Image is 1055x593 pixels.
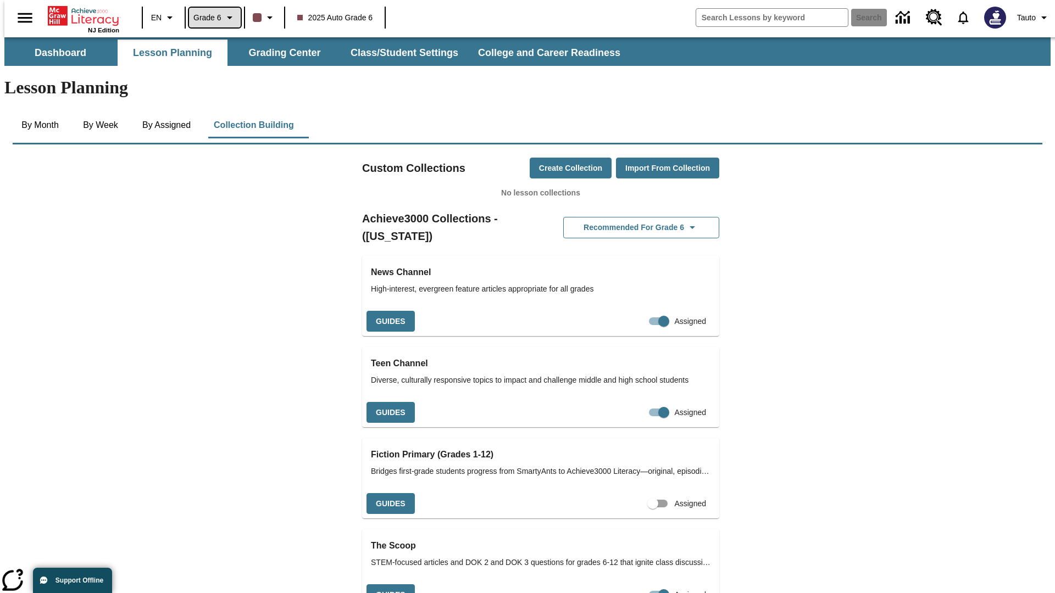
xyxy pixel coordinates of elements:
[371,538,710,553] h3: The Scoop
[674,407,706,418] span: Assigned
[230,40,340,66] button: Grading Center
[371,557,710,568] span: STEM-focused articles and DOK 2 and DOK 3 questions for grades 6-12 that ignite class discussions...
[33,568,112,593] button: Support Offline
[371,283,710,295] span: High-interest, evergreen feature articles appropriate for all grades
[367,402,415,423] button: Guides
[151,12,162,24] span: EN
[696,9,848,26] input: search field
[949,3,978,32] a: Notifications
[48,5,119,27] a: Home
[13,112,68,138] button: By Month
[889,3,919,33] a: Data Center
[1013,8,1055,27] button: Profile/Settings
[674,316,706,327] span: Assigned
[362,187,719,199] p: No lesson collections
[205,112,303,138] button: Collection Building
[984,7,1006,29] img: Avatar
[371,466,710,477] span: Bridges first-grade students progress from SmartyAnts to Achieve3000 Literacy—original, episodic ...
[978,3,1013,32] button: Select a new avatar
[146,8,181,27] button: Language: EN, Select a language
[367,311,415,332] button: Guides
[9,2,41,34] button: Open side menu
[118,40,227,66] button: Lesson Planning
[193,12,221,24] span: Grade 6
[248,8,281,27] button: Class color is dark brown. Change class color
[362,159,465,177] h2: Custom Collections
[4,37,1051,66] div: SubNavbar
[5,40,115,66] button: Dashboard
[342,40,467,66] button: Class/Student Settings
[674,498,706,510] span: Assigned
[297,12,373,24] span: 2025 Auto Grade 6
[55,577,103,584] span: Support Offline
[469,40,629,66] button: College and Career Readiness
[919,3,949,32] a: Resource Center, Will open in new tab
[189,8,241,27] button: Grade: Grade 6, Select a grade
[48,4,119,33] div: Home
[530,158,612,179] button: Create Collection
[4,40,630,66] div: SubNavbar
[73,112,128,138] button: By Week
[563,217,719,238] button: Recommended for Grade 6
[371,265,710,280] h3: News Channel
[1017,12,1036,24] span: Tauto
[134,112,199,138] button: By Assigned
[371,356,710,371] h3: Teen Channel
[88,27,119,33] span: NJ Edition
[616,158,719,179] button: Import from Collection
[371,447,710,462] h3: Fiction Primary (Grades 1-12)
[371,374,710,386] span: Diverse, culturally responsive topics to impact and challenge middle and high school students
[362,210,541,245] h2: Achieve3000 Collections - ([US_STATE])
[367,493,415,514] button: Guides
[4,77,1051,98] h1: Lesson Planning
